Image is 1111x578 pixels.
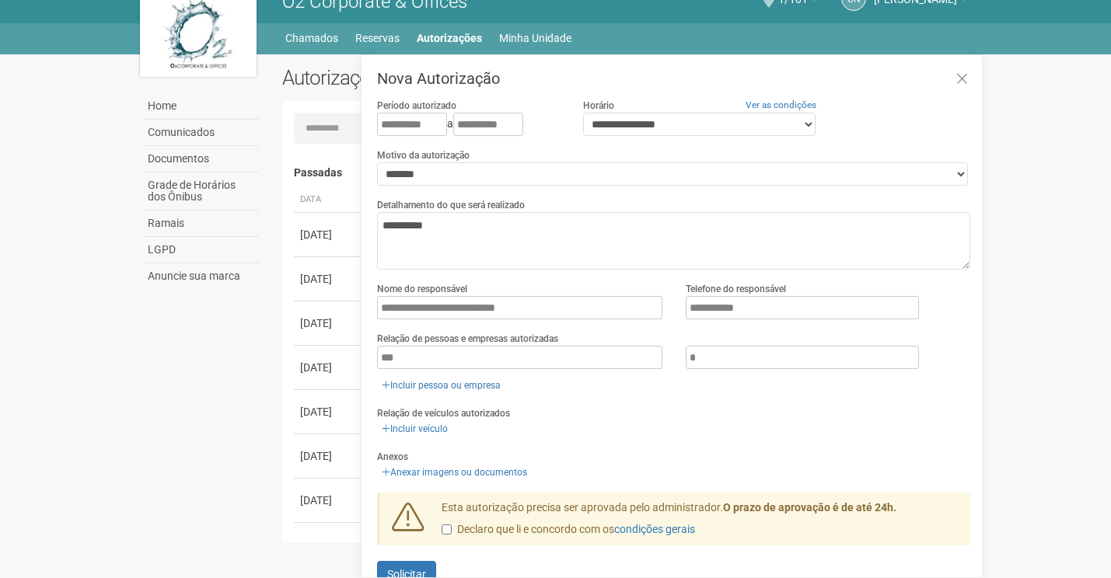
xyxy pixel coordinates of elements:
[377,377,505,394] a: Incluir pessoa ou empresa
[377,332,558,346] label: Relação de pessoas e empresas autorizadas
[144,211,259,237] a: Ramais
[377,420,452,437] a: Incluir veículo
[377,464,532,481] a: Anexar imagens ou documentos
[300,360,358,375] div: [DATE]
[583,99,614,113] label: Horário
[417,27,482,49] a: Autorizações
[377,406,510,420] label: Relação de veículos autorizados
[282,66,615,89] h2: Autorizações
[300,404,358,420] div: [DATE]
[294,187,364,213] th: Data
[430,500,971,545] div: Esta autorização precisa ser aprovada pelo administrador.
[377,113,559,136] div: a
[686,282,786,296] label: Telefone do responsável
[144,120,259,146] a: Comunicados
[442,524,452,534] input: Declaro que li e concordo com oscondições gerais
[144,263,259,289] a: Anuncie sua marca
[377,282,467,296] label: Nome do responsável
[499,27,571,49] a: Minha Unidade
[723,501,896,514] strong: O prazo de aprovação é de até 24h.
[746,99,816,110] a: Ver as condições
[377,450,408,464] label: Anexos
[377,99,456,113] label: Período autorizado
[285,27,338,49] a: Chamados
[300,271,358,287] div: [DATE]
[300,315,358,331] div: [DATE]
[355,27,400,49] a: Reservas
[300,493,358,508] div: [DATE]
[377,198,525,212] label: Detalhamento do que será realizado
[377,148,470,162] label: Motivo da autorização
[300,448,358,464] div: [DATE]
[144,237,259,263] a: LGPD
[300,227,358,242] div: [DATE]
[442,522,695,538] label: Declaro que li e concordo com os
[614,523,695,535] a: condições gerais
[294,167,960,179] h4: Passadas
[377,71,970,86] h3: Nova Autorização
[144,146,259,172] a: Documentos
[144,93,259,120] a: Home
[144,172,259,211] a: Grade de Horários dos Ônibus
